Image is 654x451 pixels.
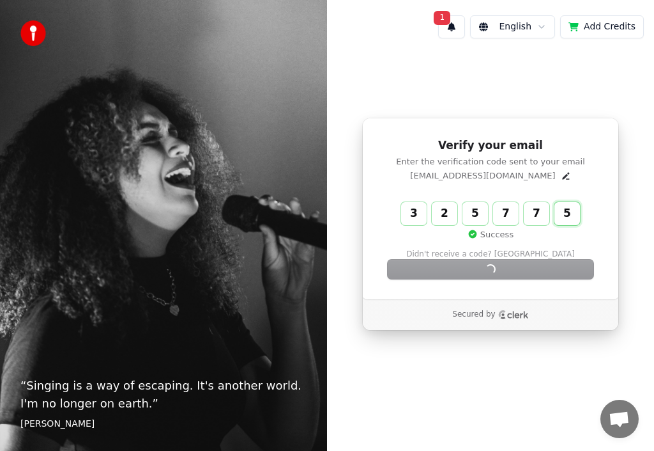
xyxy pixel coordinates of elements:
[20,418,307,431] footer: [PERSON_NAME]
[438,15,465,38] button: 1
[388,156,593,168] p: Enter the verification code sent to your email
[434,11,450,25] span: 1
[388,138,593,154] h1: Verify your email
[20,377,307,413] p: “ Singing is a way of escaping. It's another world. I'm no longer on earth. ”
[600,400,639,438] div: Open chat
[452,310,495,320] p: Secured by
[20,20,46,46] img: youka
[401,202,605,225] input: Enter verification code
[468,229,513,241] p: Success
[560,15,644,38] button: Add Credits
[498,310,529,319] a: Clerk logo
[561,171,571,181] button: Edit
[410,170,555,182] p: [EMAIL_ADDRESS][DOMAIN_NAME]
